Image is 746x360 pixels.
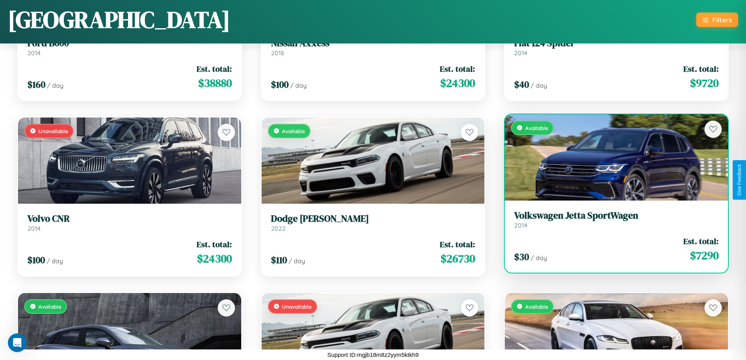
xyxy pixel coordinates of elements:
h3: Fiat 124 Spider [514,38,719,49]
span: / day [47,257,63,265]
span: Est. total: [683,235,719,247]
span: Available [525,125,548,131]
span: $ 38880 [198,75,232,91]
span: Est. total: [440,63,475,74]
span: $ 40 [514,78,529,91]
span: / day [289,257,305,265]
a: Volvo CNR2014 [27,213,232,232]
span: $ 30 [514,250,529,263]
a: Volkswagen Jetta SportWagen2014 [514,210,719,229]
span: $ 24300 [440,75,475,91]
div: Filters [712,16,732,24]
span: 2014 [27,49,41,57]
p: Support ID: mgjb18m8z2yym5ktkh9 [327,349,419,360]
h3: Dodge [PERSON_NAME] [271,213,475,224]
span: 2022 [271,224,285,232]
span: $ 7290 [690,248,719,263]
span: $ 100 [27,253,45,266]
button: Filters [696,13,738,27]
span: / day [290,81,307,89]
span: Est. total: [197,239,232,250]
h3: Ford B600 [27,38,232,49]
span: 2014 [27,224,41,232]
span: Est. total: [197,63,232,74]
div: Give Feedback [737,164,742,196]
h1: [GEOGRAPHIC_DATA] [8,4,230,36]
h3: Volvo CNR [27,213,232,224]
a: Fiat 124 Spider2014 [514,38,719,57]
a: Nissan Axxess2018 [271,38,475,57]
span: Est. total: [683,63,719,74]
span: Unavailable [38,128,68,134]
h3: Volkswagen Jetta SportWagen [514,210,719,221]
span: $ 110 [271,253,287,266]
span: Est. total: [440,239,475,250]
span: Available [38,303,61,310]
span: $ 26730 [441,251,475,266]
span: $ 100 [271,78,289,91]
span: 2014 [514,221,527,229]
span: Unavailable [282,303,312,310]
span: / day [47,81,63,89]
a: Ford B6002014 [27,38,232,57]
iframe: Intercom live chat [8,333,27,352]
span: $ 160 [27,78,45,91]
a: Dodge [PERSON_NAME]2022 [271,213,475,232]
span: Available [525,303,548,310]
span: $ 24300 [197,251,232,266]
span: / day [531,81,547,89]
span: Available [282,128,305,134]
span: $ 9720 [690,75,719,91]
h3: Nissan Axxess [271,38,475,49]
span: / day [531,254,547,262]
span: 2018 [271,49,284,57]
span: 2014 [514,49,527,57]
